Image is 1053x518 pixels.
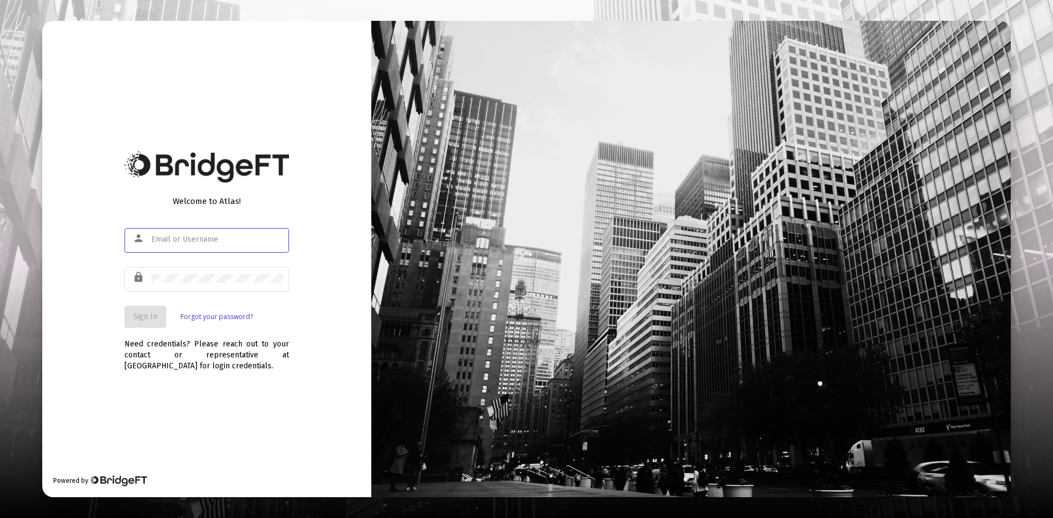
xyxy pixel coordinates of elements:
[53,475,147,486] div: Powered by
[124,328,289,372] div: Need credentials? Please reach out to your contact or representative at [GEOGRAPHIC_DATA] for log...
[180,311,253,322] a: Forgot your password?
[124,151,289,183] img: Bridge Financial Technology Logo
[124,306,166,328] button: Sign In
[89,475,147,486] img: Bridge Financial Technology Logo
[133,271,146,284] mat-icon: lock
[151,235,283,244] input: Email or Username
[133,312,157,321] span: Sign In
[133,232,146,245] mat-icon: person
[124,196,289,207] div: Welcome to Atlas!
